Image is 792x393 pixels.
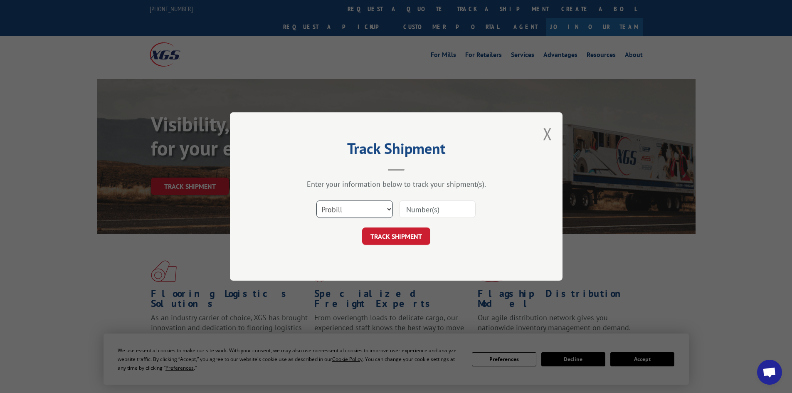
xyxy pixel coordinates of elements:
button: Close modal [543,123,552,145]
button: TRACK SHIPMENT [362,227,430,245]
div: Enter your information below to track your shipment(s). [271,179,521,189]
h2: Track Shipment [271,143,521,158]
div: Open chat [757,360,782,385]
input: Number(s) [399,200,476,218]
